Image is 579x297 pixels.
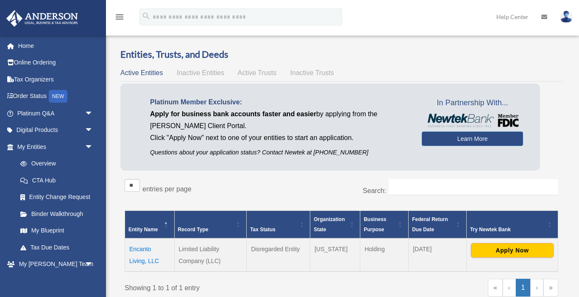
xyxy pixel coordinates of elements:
[12,155,97,172] a: Overview
[471,243,554,258] button: Apply Now
[142,11,151,21] i: search
[409,238,467,272] td: [DATE]
[150,110,316,118] span: Apply for business bank accounts faster and easier
[310,238,360,272] td: [US_STATE]
[12,172,102,189] a: CTA Hub
[238,69,277,76] span: Active Trusts
[6,256,106,273] a: My [PERSON_NAME] Teamarrow_drop_down
[250,227,276,233] span: Tax Status
[360,238,409,272] td: Holding
[114,12,125,22] i: menu
[363,187,386,194] label: Search:
[560,11,573,23] img: User Pic
[120,48,562,61] h3: Entities, Trusts, and Deeds
[247,210,310,238] th: Tax Status: Activate to sort
[6,105,106,122] a: Platinum Q&Aarrow_drop_down
[6,122,106,139] a: Digital Productsarrow_drop_down
[6,71,106,88] a: Tax Organizers
[150,108,409,132] p: by applying from the [PERSON_NAME] Client Portal.
[426,114,519,127] img: NewtekBankLogoSM.png
[177,69,224,76] span: Inactive Entities
[12,205,102,222] a: Binder Walkthrough
[247,238,310,272] td: Disregarded Entity
[360,210,409,238] th: Business Purpose: Activate to sort
[290,69,334,76] span: Inactive Trusts
[310,210,360,238] th: Organization State: Activate to sort
[49,90,67,103] div: NEW
[125,210,175,238] th: Entity Name: Activate to invert sorting
[174,210,247,238] th: Record Type: Activate to sort
[85,256,102,273] span: arrow_drop_down
[503,279,516,297] a: Previous
[364,216,386,233] span: Business Purpose
[178,227,209,233] span: Record Type
[125,238,175,272] td: Encanto Living, LLC
[466,210,558,238] th: Try Newtek Bank : Activate to sort
[150,96,409,108] p: Platinum Member Exclusive:
[6,37,106,54] a: Home
[422,132,523,146] a: Learn More
[6,138,102,155] a: My Entitiesarrow_drop_down
[4,10,81,27] img: Anderson Advisors Platinum Portal
[12,239,102,256] a: Tax Due Dates
[6,54,106,71] a: Online Ordering
[142,185,192,193] label: entries per page
[114,15,125,22] a: menu
[128,227,158,233] span: Entity Name
[530,279,543,297] a: Next
[470,224,545,235] div: Try Newtek Bank
[12,189,102,206] a: Entity Change Request
[150,132,409,144] p: Click "Apply Now" next to one of your entities to start an application.
[516,279,531,297] a: 1
[409,210,467,238] th: Federal Return Due Date: Activate to sort
[85,105,102,122] span: arrow_drop_down
[174,238,247,272] td: Limited Liability Company (LLC)
[12,222,102,239] a: My Blueprint
[85,122,102,139] span: arrow_drop_down
[412,216,448,233] span: Federal Return Due Date
[488,279,503,297] a: First
[6,88,106,105] a: Order StatusNEW
[422,96,523,110] span: In Partnership With...
[85,138,102,156] span: arrow_drop_down
[150,147,409,158] p: Questions about your application status? Contact Newtek at [PHONE_NUMBER]
[125,279,335,294] div: Showing 1 to 1 of 1 entry
[120,69,163,76] span: Active Entities
[314,216,345,233] span: Organization State
[543,279,558,297] a: Last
